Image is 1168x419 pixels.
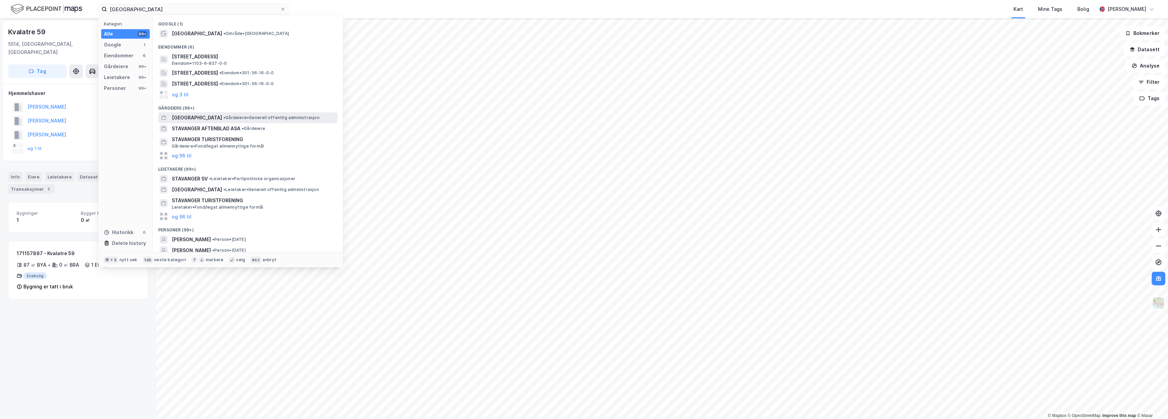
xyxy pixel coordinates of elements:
span: • [212,237,214,242]
button: Bokmerker [1119,26,1165,40]
div: esc [251,256,261,263]
span: [PERSON_NAME] [172,246,211,254]
div: Datasett [77,172,103,182]
span: Eiendom • 1103-6-837-0-0 [172,61,227,66]
span: Bygget bygningsområde [81,210,140,216]
div: 1 [17,216,75,224]
div: Kategori [104,21,150,26]
div: Kontrollprogram for chat [1134,386,1168,419]
button: Datasett [1124,43,1165,56]
div: 1 Etasjer [91,261,111,269]
button: Tag [8,64,67,78]
button: og 96 til [172,152,191,160]
iframe: Chat Widget [1134,386,1168,419]
span: [GEOGRAPHIC_DATA] [172,186,222,194]
input: Søk på adresse, matrikkel, gårdeiere, leietakere eller personer [107,4,280,14]
button: Tags [1134,92,1165,105]
div: 2 [45,186,52,192]
a: Mapbox [1048,413,1066,418]
div: Mine Tags [1038,5,1062,13]
span: • [219,70,221,75]
span: Gårdeiere • Fond/legat allmennyttige formål [172,144,264,149]
span: • [223,187,225,192]
span: Leietaker • Generell offentlig administrasjon [223,187,319,192]
div: ⌘ + k [104,256,118,263]
div: Google [104,41,121,49]
div: Bolig [1077,5,1089,13]
span: • [223,31,225,36]
div: 99+ [138,85,147,91]
div: Eiere [25,172,42,182]
div: 0 ㎡ BRA [59,261,79,269]
div: Eiendommer [104,52,133,60]
div: Leietakere [45,172,74,182]
div: 1 [142,42,147,47]
div: Gårdeiere (99+) [153,100,343,112]
div: [PERSON_NAME] [1108,5,1146,13]
div: 99+ [138,64,147,69]
div: nytt søk [120,257,138,263]
div: avbryt [262,257,276,263]
span: • [212,248,214,253]
div: 99+ [138,75,147,80]
span: Eiendom • 301-56-16-0-0 [219,70,274,76]
div: Personer [104,84,126,92]
div: 6 [142,53,147,58]
span: • [209,176,211,181]
div: 0 ㎡ [81,216,140,224]
span: [GEOGRAPHIC_DATA] [172,114,222,122]
div: Leietakere (99+) [153,161,343,173]
div: markere [206,257,223,263]
img: logo.f888ab2527a4732fd821a326f86c7f29.svg [11,3,82,15]
div: 87 ㎡ BYA [23,261,47,269]
div: Google (1) [153,16,343,28]
div: Transaksjoner [8,184,55,194]
div: 0 [142,230,147,235]
div: tab [143,256,153,263]
div: Hjemmelshaver [8,89,148,97]
span: Bygninger [17,210,75,216]
div: Info [8,172,22,182]
div: Personer (99+) [153,222,343,234]
div: • [48,262,51,268]
span: • [242,126,244,131]
div: neste kategori [154,257,186,263]
span: Gårdeiere [242,126,265,131]
span: [STREET_ADDRESS] [172,53,335,61]
div: Delete history [112,239,146,247]
a: Improve this map [1102,413,1136,418]
div: Eiendommer (6) [153,39,343,51]
button: og 3 til [172,91,188,99]
span: [STREET_ADDRESS] [172,69,218,77]
span: Område • [GEOGRAPHIC_DATA] [223,31,289,36]
span: • [223,115,225,120]
a: OpenStreetMap [1068,413,1101,418]
span: • [219,81,221,86]
img: Z [1152,297,1165,309]
span: [STREET_ADDRESS] [172,80,218,88]
span: Person • [DATE] [212,237,246,242]
div: Kart [1014,5,1023,13]
span: Person • [DATE] [212,248,246,253]
button: Analyse [1126,59,1165,73]
span: [PERSON_NAME] [172,235,211,244]
div: Historikk [104,228,133,236]
span: STAVANGER AFTENBLAD ASA [172,125,240,133]
div: Alle [104,30,113,38]
span: [GEOGRAPHIC_DATA] [172,30,222,38]
div: Gårdeiere [104,62,128,71]
div: 99+ [138,31,147,37]
span: STAVANGER TURISTFORENING [172,196,335,205]
button: og 96 til [172,212,191,221]
span: Gårdeiere • Generell offentlig administrasjon [223,115,320,120]
div: 171157897 - Kvalatre 59 [17,249,113,258]
button: Filter [1133,75,1165,89]
span: Eiendom • 301-56-16-0-0 [219,81,274,87]
span: STAVANGER SV [172,175,208,183]
div: velg [236,257,245,263]
div: Leietakere [104,73,130,81]
span: STAVANGER TURISTFORENING [172,135,335,144]
span: Leietaker • Partipolitiske organisasjoner [209,176,295,182]
div: Bygning er tatt i bruk [23,283,73,291]
span: Leietaker • Fond/legat allmennyttige formål [172,205,263,210]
